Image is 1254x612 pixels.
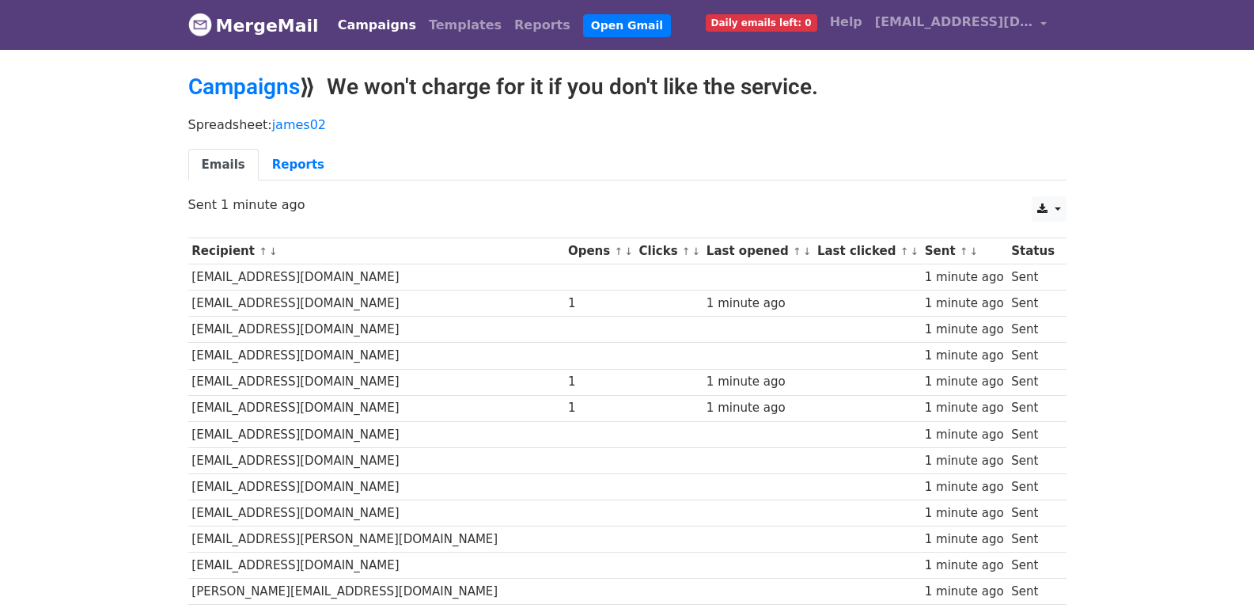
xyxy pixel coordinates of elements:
[706,14,817,32] span: Daily emails left: 0
[188,149,259,181] a: Emails
[925,268,1004,287] div: 1 minute ago
[707,399,809,417] div: 1 minute ago
[1007,553,1058,579] td: Sent
[869,6,1054,44] a: [EMAIL_ADDRESS][DOMAIN_NAME]
[1007,447,1058,473] td: Sent
[960,245,968,257] a: ↑
[564,238,635,264] th: Opens
[707,295,809,313] div: 1 minute ago
[692,245,701,257] a: ↓
[188,196,1066,213] p: Sent 1 minute ago
[1007,291,1058,317] td: Sent
[925,478,1004,496] div: 1 minute ago
[188,74,300,100] a: Campaigns
[188,500,565,526] td: [EMAIL_ADDRESS][DOMAIN_NAME]
[699,6,824,38] a: Daily emails left: 0
[682,245,691,257] a: ↑
[188,264,565,291] td: [EMAIL_ADDRESS][DOMAIN_NAME]
[269,245,278,257] a: ↓
[188,317,565,343] td: [EMAIL_ADDRESS][DOMAIN_NAME]
[624,245,633,257] a: ↓
[1007,473,1058,500] td: Sent
[1007,579,1058,605] td: Sent
[1007,526,1058,553] td: Sent
[707,373,809,391] div: 1 minute ago
[793,245,801,257] a: ↑
[188,13,212,36] img: MergeMail logo
[188,421,565,447] td: [EMAIL_ADDRESS][DOMAIN_NAME]
[925,295,1004,313] div: 1 minute ago
[422,10,508,41] a: Templates
[568,295,631,313] div: 1
[925,452,1004,470] div: 1 minute ago
[910,245,919,257] a: ↓
[188,369,565,395] td: [EMAIL_ADDRESS][DOMAIN_NAME]
[925,583,1004,601] div: 1 minute ago
[925,399,1004,417] div: 1 minute ago
[259,245,267,257] a: ↑
[188,553,565,579] td: [EMAIL_ADDRESS][DOMAIN_NAME]
[188,238,565,264] th: Recipient
[1007,238,1058,264] th: Status
[508,10,577,41] a: Reports
[1007,343,1058,369] td: Sent
[188,74,1066,101] h2: ⟫ We won't charge for it if you don't like the service.
[925,373,1004,391] div: 1 minute ago
[188,579,565,605] td: [PERSON_NAME][EMAIL_ADDRESS][DOMAIN_NAME]
[188,447,565,473] td: [EMAIL_ADDRESS][DOMAIN_NAME]
[1007,421,1058,447] td: Sent
[900,245,909,257] a: ↑
[925,530,1004,549] div: 1 minute ago
[925,347,1004,365] div: 1 minute ago
[188,291,565,317] td: [EMAIL_ADDRESS][DOMAIN_NAME]
[1007,369,1058,395] td: Sent
[1007,317,1058,343] td: Sent
[188,395,565,421] td: [EMAIL_ADDRESS][DOMAIN_NAME]
[188,343,565,369] td: [EMAIL_ADDRESS][DOMAIN_NAME]
[272,117,326,132] a: james02
[921,238,1007,264] th: Sent
[331,10,422,41] a: Campaigns
[925,557,1004,575] div: 1 minute ago
[1007,500,1058,526] td: Sent
[1007,395,1058,421] td: Sent
[925,504,1004,523] div: 1 minute ago
[875,13,1033,32] span: [EMAIL_ADDRESS][DOMAIN_NAME]
[925,426,1004,444] div: 1 minute ago
[813,238,921,264] th: Last clicked
[568,373,631,391] div: 1
[614,245,623,257] a: ↑
[188,116,1066,133] p: Spreadsheet:
[188,9,319,42] a: MergeMail
[824,6,869,38] a: Help
[970,245,979,257] a: ↓
[568,399,631,417] div: 1
[583,14,671,37] a: Open Gmail
[925,321,1004,339] div: 1 minute ago
[259,149,338,181] a: Reports
[703,238,813,264] th: Last opened
[635,238,703,264] th: Clicks
[188,473,565,500] td: [EMAIL_ADDRESS][DOMAIN_NAME]
[188,526,565,553] td: [EMAIL_ADDRESS][PERSON_NAME][DOMAIN_NAME]
[1007,264,1058,291] td: Sent
[803,245,812,257] a: ↓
